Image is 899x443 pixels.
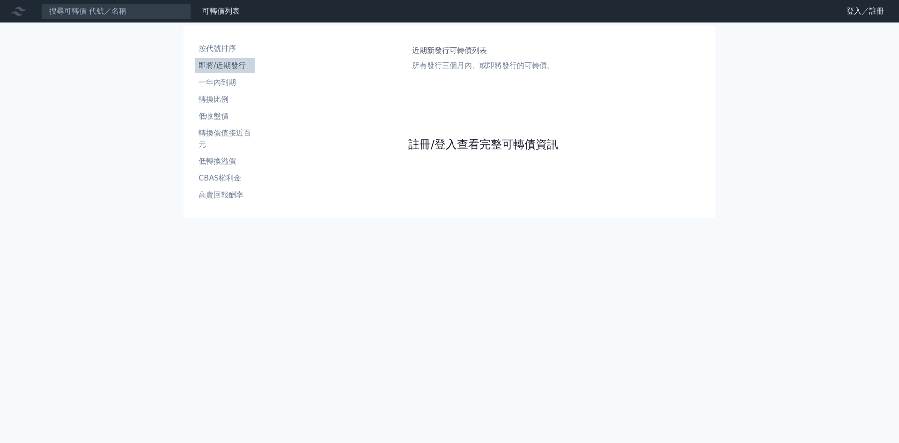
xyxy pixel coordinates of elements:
[195,109,255,124] a: 低收盤價
[195,156,255,167] li: 低轉換溢價
[195,41,255,56] a: 按代號排序
[839,4,892,19] a: 登入／註冊
[195,60,255,71] li: 即將/近期發行
[195,77,255,88] li: 一年內到期
[412,45,554,56] h1: 近期新發行可轉債列表
[202,7,240,15] a: 可轉債列表
[195,43,255,54] li: 按代號排序
[41,3,191,19] input: 搜尋可轉債 代號／名稱
[195,126,255,152] a: 轉換價值接近百元
[195,189,255,201] li: 高賣回報酬率
[195,94,255,105] li: 轉換比例
[412,60,554,71] p: 所有發行三個月內、或即將發行的可轉債。
[195,92,255,107] a: 轉換比例
[195,111,255,122] li: 低收盤價
[195,75,255,90] a: 一年內到期
[195,154,255,169] a: 低轉換溢價
[408,137,558,152] a: 註冊/登入查看完整可轉債資訊
[195,171,255,186] a: CBAS權利金
[195,58,255,73] a: 即將/近期發行
[195,128,255,150] li: 轉換價值接近百元
[195,188,255,203] a: 高賣回報酬率
[195,173,255,184] li: CBAS權利金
